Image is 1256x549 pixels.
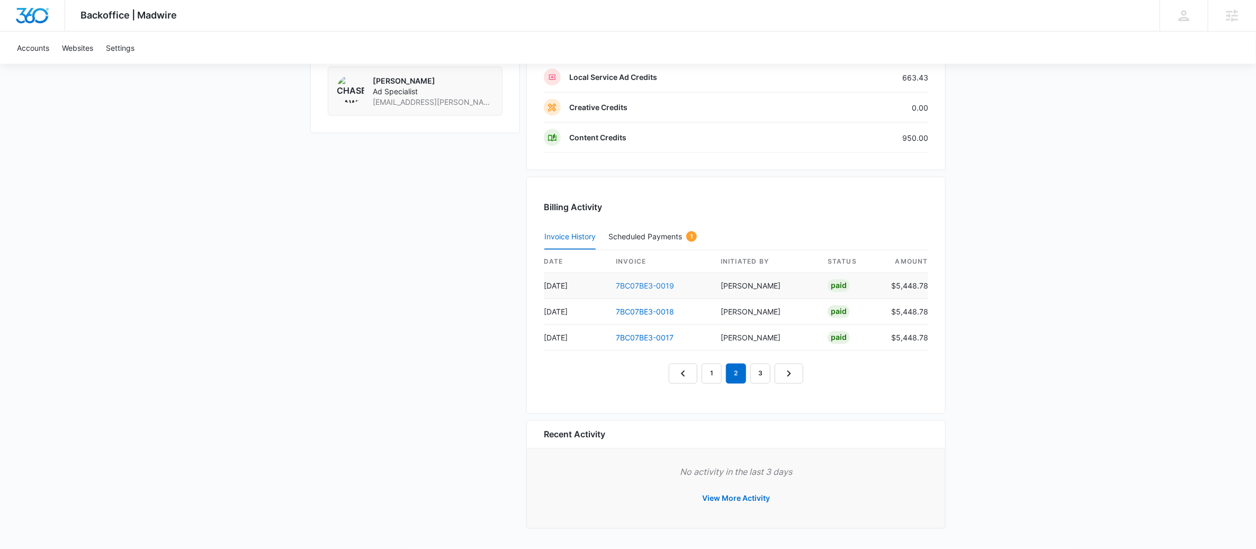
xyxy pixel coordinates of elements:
[608,231,697,242] div: Scheduled Payments
[337,76,364,103] img: Chase Hawkinson
[750,364,770,384] a: Page 3
[828,331,850,344] div: Paid
[883,273,928,299] td: $5,448.78
[669,364,697,384] a: Previous Page
[828,280,850,292] div: Paid
[712,250,819,273] th: Initiated By
[544,224,596,250] button: Invoice History
[569,72,657,83] p: Local Service Ad Credits
[775,364,803,384] a: Next Page
[373,86,494,97] span: Ad Specialist
[100,32,141,64] a: Settings
[702,364,722,384] a: Page 1
[81,10,177,21] span: Backoffice | Madwire
[726,364,746,384] em: 2
[616,334,674,343] a: 7BC07BE3-0017
[816,62,928,93] td: 663.43
[816,93,928,123] td: 0.00
[544,428,605,441] h6: Recent Activity
[373,76,494,86] p: [PERSON_NAME]
[828,305,850,318] div: Paid
[692,486,780,511] button: View More Activity
[712,325,819,351] td: [PERSON_NAME]
[616,308,674,317] a: 7BC07BE3-0018
[544,325,607,351] td: [DATE]
[544,273,607,299] td: [DATE]
[544,250,607,273] th: date
[669,364,803,384] nav: Pagination
[712,273,819,299] td: [PERSON_NAME]
[712,299,819,325] td: [PERSON_NAME]
[883,299,928,325] td: $5,448.78
[544,299,607,325] td: [DATE]
[11,32,56,64] a: Accounts
[883,250,928,273] th: amount
[544,466,928,479] p: No activity in the last 3 days
[607,250,712,273] th: invoice
[569,132,626,143] p: Content Credits
[816,123,928,153] td: 950.00
[373,97,494,107] span: [EMAIL_ADDRESS][PERSON_NAME][DOMAIN_NAME]
[883,325,928,351] td: $5,448.78
[544,201,928,213] h3: Billing Activity
[686,231,697,242] div: 1 items
[569,102,627,113] p: Creative Credits
[616,282,674,291] a: 7BC07BE3-0019
[56,32,100,64] a: Websites
[819,250,883,273] th: status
